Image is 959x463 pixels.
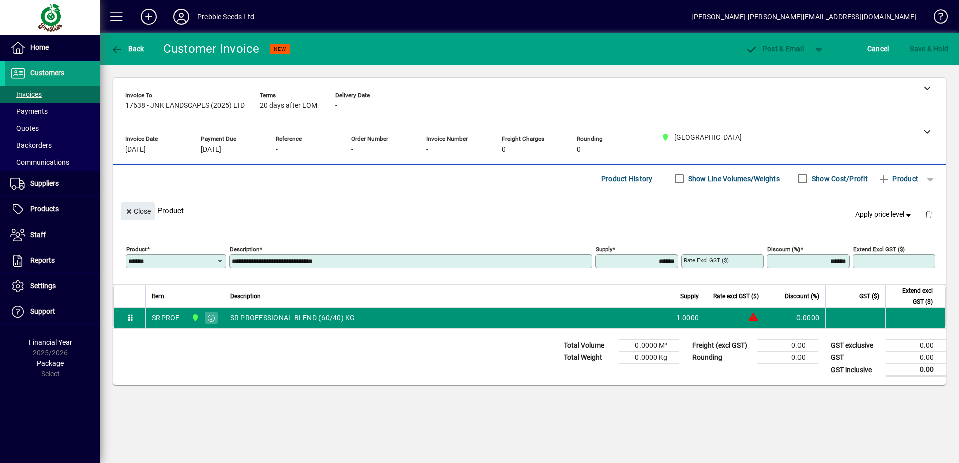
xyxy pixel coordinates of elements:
[851,206,917,224] button: Apply price level
[5,222,100,248] a: Staff
[826,364,886,376] td: GST inclusive
[926,2,946,35] a: Knowledge Base
[133,8,165,26] button: Add
[886,340,946,352] td: 0.00
[10,90,42,98] span: Invoices
[165,8,197,26] button: Profile
[5,299,100,324] a: Support
[30,256,55,264] span: Reports
[596,246,612,253] mat-label: Supply
[163,41,260,57] div: Customer Invoice
[118,206,157,215] app-page-header-button: Close
[30,205,59,213] span: Products
[577,146,581,154] span: 0
[5,86,100,103] a: Invoices
[5,103,100,120] a: Payments
[886,352,946,364] td: 0.00
[867,41,889,57] span: Cancel
[108,40,147,58] button: Back
[10,107,48,115] span: Payments
[740,40,809,58] button: Post & Email
[125,146,146,154] span: [DATE]
[853,246,905,253] mat-label: Extend excl GST ($)
[10,141,52,149] span: Backorders
[757,340,818,352] td: 0.00
[810,174,868,184] label: Show Cost/Profit
[687,340,757,352] td: Freight (excl GST)
[5,154,100,171] a: Communications
[125,203,151,220] span: Close
[559,340,619,352] td: Total Volume
[351,146,353,154] span: -
[910,45,914,53] span: S
[10,158,69,166] span: Communications
[917,210,941,219] app-page-header-button: Delete
[260,102,317,110] span: 20 days after EOM
[826,352,886,364] td: GST
[152,291,164,302] span: Item
[230,246,259,253] mat-label: Description
[502,146,506,154] span: 0
[619,340,679,352] td: 0.0000 M³
[684,257,729,264] mat-label: Rate excl GST ($)
[274,46,286,52] span: NEW
[686,174,780,184] label: Show Line Volumes/Weights
[30,179,59,187] span: Suppliers
[892,285,933,307] span: Extend excl GST ($)
[37,359,64,367] span: Package
[597,170,657,188] button: Product History
[619,352,679,364] td: 0.0000 Kg
[100,40,155,58] app-page-header-button: Back
[713,291,759,302] span: Rate excl GST ($)
[5,197,100,222] a: Products
[197,9,254,25] div: Prebble Seeds Ltd
[230,291,261,302] span: Description
[30,282,56,290] span: Settings
[910,41,948,57] span: ave & Hold
[878,171,918,187] span: Product
[30,43,49,51] span: Home
[152,313,180,323] div: SRPROF
[859,291,879,302] span: GST ($)
[121,202,155,220] button: Close
[5,35,100,60] a: Home
[886,364,946,376] td: 0.00
[855,209,913,220] span: Apply price level
[125,102,245,110] span: 17638 - JNK LANDSCAPES (2025) LTD
[873,170,923,188] button: Product
[426,146,428,154] span: -
[30,230,46,239] span: Staff
[745,45,804,53] span: ost & Email
[29,338,72,346] span: Financial Year
[763,45,767,53] span: P
[785,291,819,302] span: Discount (%)
[5,137,100,154] a: Backorders
[676,313,699,323] span: 1.0000
[687,352,757,364] td: Rounding
[5,248,100,273] a: Reports
[276,146,278,154] span: -
[189,312,200,323] span: CHRISTCHURCH
[865,40,892,58] button: Cancel
[5,120,100,137] a: Quotes
[757,352,818,364] td: 0.00
[907,40,951,58] button: Save & Hold
[111,45,144,53] span: Back
[601,171,653,187] span: Product History
[5,171,100,196] a: Suppliers
[30,307,55,315] span: Support
[680,291,699,302] span: Supply
[559,352,619,364] td: Total Weight
[201,146,221,154] span: [DATE]
[826,340,886,352] td: GST exclusive
[10,124,39,132] span: Quotes
[5,274,100,299] a: Settings
[917,202,941,226] button: Delete
[126,246,147,253] mat-label: Product
[30,69,64,77] span: Customers
[230,313,355,323] span: SR PROFESSIONAL BLEND (60/40) KG
[691,9,916,25] div: [PERSON_NAME] [PERSON_NAME][EMAIL_ADDRESS][DOMAIN_NAME]
[765,308,825,328] td: 0.0000
[335,102,337,110] span: -
[767,246,800,253] mat-label: Discount (%)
